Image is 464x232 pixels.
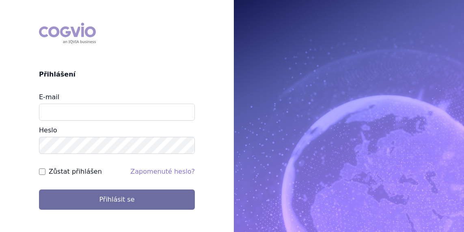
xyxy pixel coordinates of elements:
[49,167,102,177] label: Zůstat přihlášen
[39,70,195,79] h2: Přihlášení
[39,93,59,101] label: E-mail
[39,23,96,44] div: COGVIO
[39,126,57,134] label: Heslo
[130,168,195,175] a: Zapomenuté heslo?
[39,189,195,210] button: Přihlásit se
